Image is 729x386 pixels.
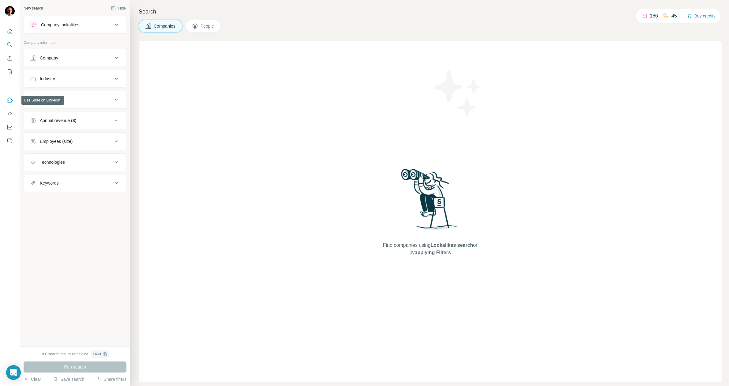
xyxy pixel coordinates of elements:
div: Company [40,55,58,61]
button: My lists [5,66,15,77]
div: New search [24,6,43,11]
button: Employees (size) [24,134,126,149]
button: Quick start [5,26,15,37]
button: Clear [24,376,41,382]
span: applying Filters [415,250,451,255]
button: Annual revenue ($) [24,113,126,128]
h4: Search [139,7,722,16]
button: Company [24,51,126,65]
div: HQ location [40,97,62,103]
div: Employees (size) [40,138,73,144]
div: Industry [40,76,55,82]
button: Search [5,39,15,50]
button: Feedback [5,135,15,146]
div: 100 search results remaining [41,350,109,358]
div: Technologies [40,159,65,165]
p: 166 [650,12,658,20]
button: Company lookalikes [24,17,126,32]
div: Annual revenue ($) [40,117,76,124]
div: Open Intercom Messenger [6,365,21,380]
img: Surfe Illustration - Stars [430,66,485,121]
button: Share filters [96,376,126,382]
button: Hide [107,4,130,13]
p: Company information [24,40,126,45]
img: Surfe Illustration - Woman searching with binoculars [398,167,462,235]
button: Use Surfe on LinkedIn [5,95,15,106]
span: People [201,23,215,29]
button: Keywords [24,176,126,190]
span: Companies [154,23,176,29]
button: Buy credits [687,12,716,20]
button: Industry [24,71,126,86]
button: Dashboard [5,122,15,133]
img: Avatar [5,6,15,16]
button: Technologies [24,155,126,170]
div: + 460 [93,351,101,357]
p: 45 [671,12,677,20]
button: Save search [53,376,84,382]
div: Company lookalikes [41,22,79,28]
button: Use Surfe API [5,108,15,119]
div: Keywords [40,180,58,186]
button: Enrich CSV [5,53,15,64]
span: Find companies using or by [381,242,479,256]
button: HQ location [24,92,126,107]
span: Lookalikes search [430,243,473,248]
